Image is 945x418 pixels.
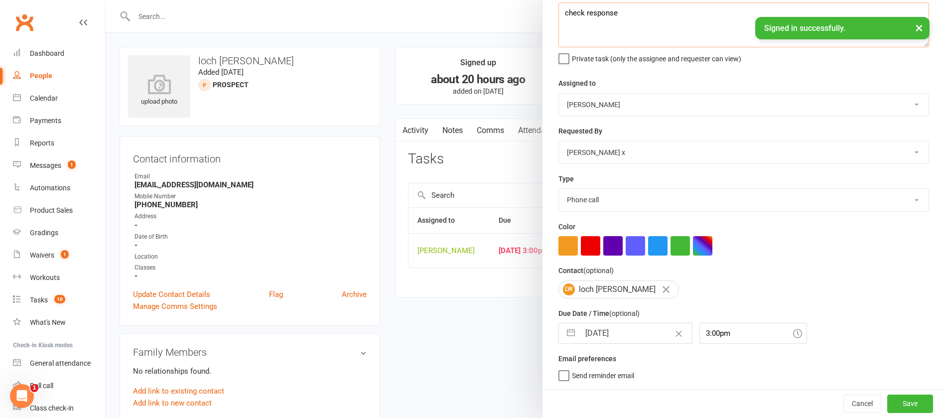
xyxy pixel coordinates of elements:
[558,78,596,89] label: Assigned to
[10,384,34,408] iframe: Intercom live chat
[30,296,48,304] div: Tasks
[30,72,52,80] div: People
[30,318,66,326] div: What's New
[61,250,69,259] span: 1
[13,132,105,154] a: Reports
[13,289,105,311] a: Tasks 10
[887,395,933,413] button: Save
[30,229,58,237] div: Gradings
[910,17,928,38] button: ×
[558,2,929,47] textarea: check response
[30,184,70,192] div: Automations
[558,280,679,298] div: loch [PERSON_NAME]
[30,161,61,169] div: Messages
[13,222,105,244] a: Gradings
[13,42,105,65] a: Dashboard
[13,87,105,110] a: Calendar
[563,283,575,295] span: lw
[13,267,105,289] a: Workouts
[54,295,65,303] span: 10
[572,368,634,380] span: Send reminder email
[558,265,614,276] label: Contact
[13,154,105,177] a: Messages 1
[30,251,54,259] div: Waivers
[30,139,54,147] div: Reports
[843,395,881,413] button: Cancel
[13,244,105,267] a: Waivers 1
[572,51,741,63] span: Private task (only the assignee and requester can view)
[558,308,640,319] label: Due Date / Time
[68,160,76,169] span: 1
[30,206,73,214] div: Product Sales
[13,352,105,375] a: General attendance kiosk mode
[30,404,74,412] div: Class check-in
[583,267,614,275] small: (optional)
[30,359,91,367] div: General attendance
[12,10,37,35] a: Clubworx
[13,177,105,199] a: Automations
[670,324,687,343] button: Clear Date
[558,126,602,137] label: Requested By
[558,221,575,232] label: Color
[30,384,38,392] span: 1
[30,274,60,281] div: Workouts
[13,311,105,334] a: What's New
[558,173,574,184] label: Type
[30,94,58,102] div: Calendar
[30,49,64,57] div: Dashboard
[558,353,616,364] label: Email preferences
[609,309,640,317] small: (optional)
[30,117,61,125] div: Payments
[13,375,105,397] a: Roll call
[30,382,53,390] div: Roll call
[13,110,105,132] a: Payments
[13,65,105,87] a: People
[764,23,845,33] span: Signed in successfully.
[13,199,105,222] a: Product Sales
